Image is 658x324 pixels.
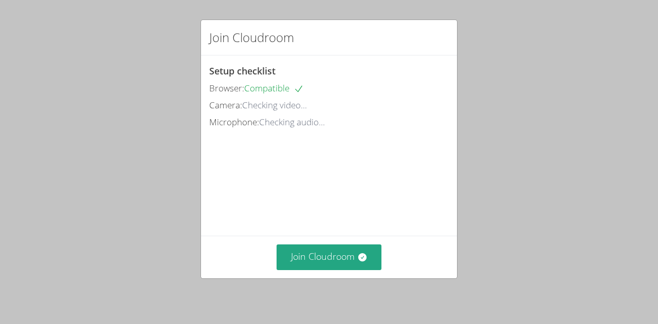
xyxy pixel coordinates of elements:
span: Setup checklist [209,65,276,77]
span: Camera: [209,99,242,111]
span: Checking video... [242,99,307,111]
span: Checking audio... [259,116,325,128]
button: Join Cloudroom [277,244,382,270]
span: Microphone: [209,116,259,128]
h2: Join Cloudroom [209,28,294,47]
span: Compatible [244,82,304,94]
span: Browser: [209,82,244,94]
